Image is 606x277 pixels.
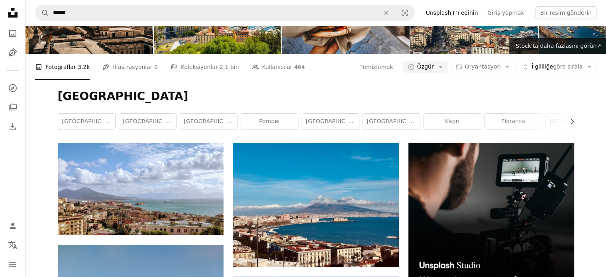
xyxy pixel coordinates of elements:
[180,114,237,130] a: [GEOGRAPHIC_DATA] [GEOGRAPHIC_DATA]
[184,118,303,124] font: [GEOGRAPHIC_DATA] [GEOGRAPHIC_DATA]
[58,90,188,103] font: [GEOGRAPHIC_DATA]
[5,45,21,61] a: İllüstrasyonlar
[220,64,239,70] font: 2,1 bin
[58,143,224,235] img: gündüz vakti beyaz bulutlar ve mavi gökyüzünün altında denize yakın şehir binaları
[252,54,305,80] a: Kullanıcılar 464
[531,63,553,70] font: İlgililiğe
[451,61,515,73] button: Oryantasyon
[596,43,601,49] font: ↗
[540,10,592,16] font: Bir resim gönderin
[5,80,21,96] a: Keşfetmek
[360,64,393,70] font: Temizlemek
[113,64,152,70] font: İllüstrasyonlar
[58,185,224,193] a: gündüz vakti beyaz bulutlar ve mavi gökyüzünün altında denize yakın şehir binaları
[123,118,217,124] font: [GEOGRAPHIC_DATA], [US_STATE]
[5,256,21,272] button: Menü
[5,26,21,41] a: Fotoğraflar
[546,114,603,130] a: [GEOGRAPHIC_DATA]
[233,201,399,208] a: binalarla çevrili büyük bir su kütlesi
[465,63,501,70] font: Oryantasyon
[424,114,481,130] a: kapri
[421,6,483,19] a: Unsplash+'ı edinin
[518,61,596,73] button: İlgililiğegöre sırala
[485,114,542,130] a: Floransa
[487,10,524,16] font: Giriş yapmak
[553,63,582,70] font: göre sırala
[363,114,420,130] a: [GEOGRAPHIC_DATA]
[5,118,21,134] a: İndirme Geçmişi
[171,54,239,80] a: Koleksiyonlar 2,1 bin
[5,218,21,234] a: Giriş yap / Kayıt ol
[377,5,395,20] button: Temizlemek
[360,61,394,73] button: Temizlemek
[35,5,415,21] form: Site genelinde görseller bulun
[445,118,459,124] font: kapri
[565,114,574,130] button: listeyi sağa kaydır
[262,64,292,70] font: Kullanıcılar
[62,118,121,124] font: [GEOGRAPHIC_DATA]
[426,10,478,16] font: Unsplash+'ı edinin
[35,5,49,20] button: Unsplash'ta ara
[241,114,298,130] a: Pompei
[102,54,158,80] a: İllüstrasyonlar 0
[514,43,596,49] font: iStock'ta daha fazlasını görün
[119,114,176,130] a: [GEOGRAPHIC_DATA], [US_STATE]
[58,114,115,130] a: [GEOGRAPHIC_DATA]
[302,114,359,130] a: [GEOGRAPHIC_DATA]
[294,64,305,70] font: 464
[501,118,525,124] font: Floransa
[154,64,158,70] font: 0
[367,118,426,124] font: [GEOGRAPHIC_DATA]
[395,5,414,20] button: Görsel arama
[233,143,399,267] img: binalarla çevrili büyük bir su kütlesi
[509,38,606,54] a: iStock'ta daha fazlasını görün↗
[417,63,434,70] font: Özgür
[535,6,596,19] button: Bir resim gönderin
[482,6,529,19] a: Giriş yapmak
[5,237,21,253] button: Dil
[259,118,280,124] font: Pompei
[5,99,21,115] a: Koleksiyonlar
[181,64,218,70] font: Koleksiyonlar
[5,5,21,22] a: Ana Sayfa — Unsplash
[403,61,448,73] button: Özgür
[306,118,365,124] font: [GEOGRAPHIC_DATA]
